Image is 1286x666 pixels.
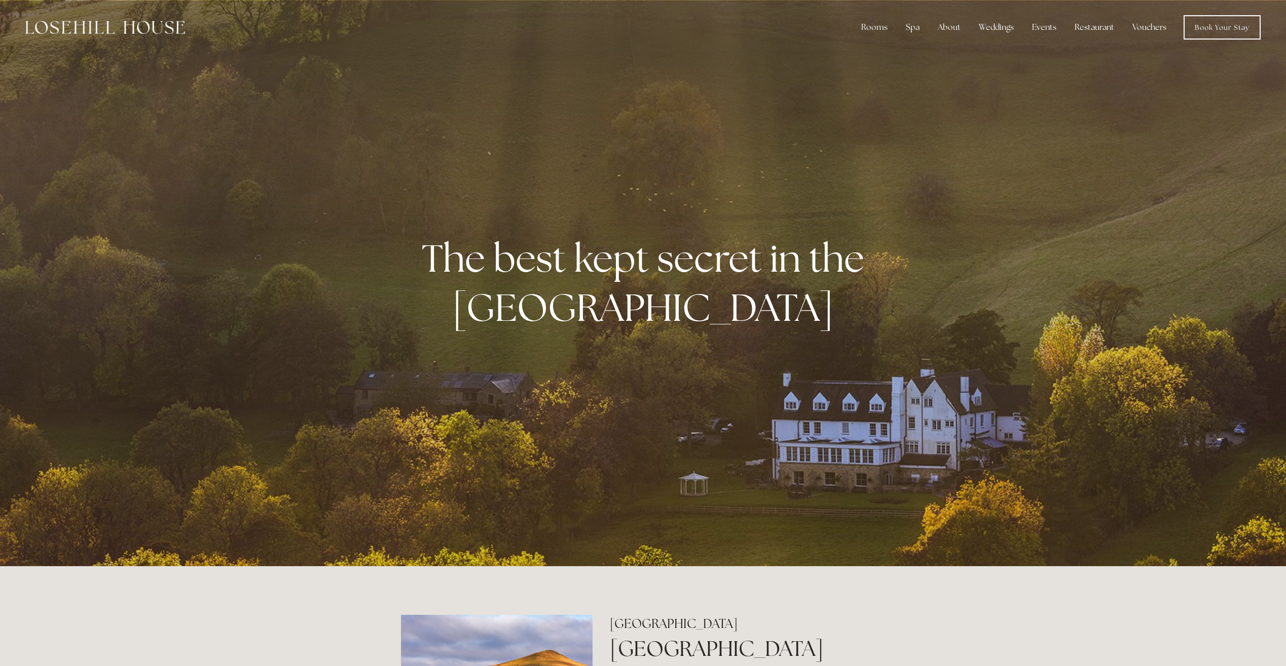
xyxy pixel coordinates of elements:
[1124,17,1174,38] a: Vouchers
[1024,17,1064,38] div: Events
[422,233,872,332] strong: The best kept secret in the [GEOGRAPHIC_DATA]
[610,634,885,663] h1: [GEOGRAPHIC_DATA]
[1067,17,1122,38] div: Restaurant
[610,615,885,633] h2: [GEOGRAPHIC_DATA]
[930,17,969,38] div: About
[853,17,896,38] div: Rooms
[971,17,1022,38] div: Weddings
[1184,15,1261,40] a: Book Your Stay
[25,21,185,34] img: Losehill House
[898,17,928,38] div: Spa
